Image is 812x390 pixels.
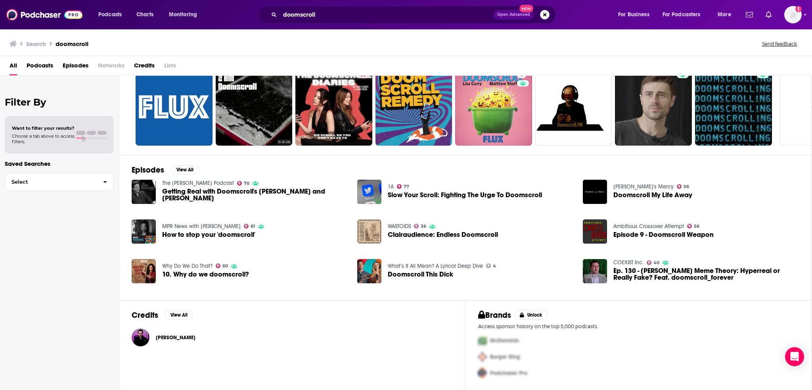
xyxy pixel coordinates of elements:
a: COEXIST Inc. [613,259,643,266]
a: All [10,59,17,75]
a: Why Do We Do That? [162,263,213,269]
span: Credits [134,59,155,75]
span: Episodes [63,59,88,75]
h2: Brands [478,310,511,320]
input: Search podcasts, credits, & more... [280,8,494,21]
a: Joshua Citarella [156,334,195,341]
button: Open AdvancedNew [494,10,534,19]
button: Show profile menu [784,6,802,23]
a: 4 [486,263,496,268]
img: User Profile [784,6,802,23]
span: New [519,5,534,12]
div: Open Intercom Messenger [785,347,804,366]
button: Select [5,173,114,191]
a: Charts [131,8,158,21]
svg: Add a profile image [795,6,802,12]
span: 4 [493,264,496,268]
button: open menu [93,8,132,21]
a: 38 [295,69,372,146]
h2: Credits [132,310,158,320]
a: 38 [357,72,369,78]
button: View All [170,165,199,175]
a: Doomscroll This Dick [388,271,453,278]
a: 60 [216,263,228,268]
h3: doomscroll [56,40,88,48]
a: Show notifications dropdown [743,8,756,21]
div: Search podcasts, credits, & more... [266,6,564,24]
a: 4 [455,69,532,146]
img: First Pro Logo [475,332,490,349]
span: Podcasts [98,9,122,20]
p: Access sponsor history on the top 5,000 podcasts. [478,323,799,329]
span: Lists [164,59,176,75]
span: For Business [618,9,649,20]
span: Burger King [490,353,520,360]
a: 61 [244,224,255,229]
button: View All [165,310,193,320]
a: The John Fugelsang Podcast [162,180,234,186]
span: 40 [653,261,659,265]
img: 10. Why do we doomscroll? [132,259,156,283]
span: 61 [251,225,255,228]
span: 36 [421,225,426,228]
span: 77 [404,185,409,188]
p: Saved Searches [5,160,114,167]
img: Ep. 130 - JD Vance Meme Theory: Hyperreal or Really Fake? Feat. doomscroll_forever [583,259,607,283]
a: What’s It All Mean? A Lyrical Deep Dive [388,263,483,269]
button: open menu [712,8,741,21]
h3: Search [26,40,46,48]
a: Slow Your Scroll: Fighting The Urge To Doomscroll [357,180,381,204]
img: Episode 9 - Doomscroll Weapon [583,219,607,244]
img: Doomscroll My Life Away [583,180,607,204]
span: Getting Real with Doomscroll's [PERSON_NAME] and [PERSON_NAME] [162,188,348,202]
img: Getting Real with Doomscroll's Lisa Curry and Matthew Sheffield [132,180,156,204]
h2: Filter By [5,96,114,108]
span: 56 [684,185,689,188]
a: 70 [237,181,250,186]
a: 1A [388,183,394,190]
a: WASTOIDS [388,223,411,230]
span: Select [5,179,97,184]
button: open menu [657,8,712,21]
img: Clairaudience: Endless Doomscroll [357,219,381,244]
span: Logged in as dmessina [784,6,802,23]
button: Send feedback [760,40,799,47]
span: Slow Your Scroll: Fighting The Urge To Doomscroll [388,192,542,198]
a: Krishna's Mercy [613,183,674,190]
span: Want to filter your results? [12,125,75,131]
a: 36 [414,224,427,229]
span: 10. Why do we doomscroll? [162,271,249,278]
button: open menu [613,8,659,21]
img: Podchaser - Follow, Share and Rate Podcasts [6,7,82,22]
span: [PERSON_NAME] [156,334,195,341]
span: Monitoring [169,9,197,20]
img: Doomscroll This Dick [357,259,381,283]
a: Clairaudience: Endless Doomscroll [388,231,498,238]
a: Ambitious Crossover Attempt [613,223,684,230]
img: Second Pro Logo [475,349,490,365]
a: How to stop your 'doomscroll' [162,231,255,238]
a: MPR News with Angela Davis [162,223,241,230]
span: Open Advanced [497,13,530,17]
img: Joshua Citarella [132,329,149,346]
a: 4 [517,72,526,78]
a: Podcasts [27,59,53,75]
span: McDonalds [490,337,519,344]
a: Episode 9 - Doomscroll Weapon [613,231,714,238]
a: 77 [397,184,410,189]
img: How to stop your 'doomscroll' [132,219,156,244]
a: Show notifications dropdown [762,8,775,21]
span: 60 [222,264,228,268]
a: 56 [687,224,700,229]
